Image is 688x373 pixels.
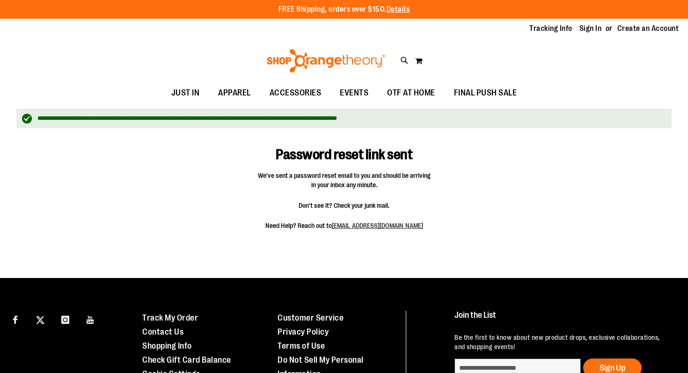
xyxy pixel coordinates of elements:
a: Visit our Facebook page [7,311,23,327]
p: Be the first to know about new product drops, exclusive collaborations, and shopping events! [454,333,670,351]
a: OTF AT HOME [378,82,445,104]
span: JUST IN [171,82,200,103]
a: [EMAIL_ADDRESS][DOMAIN_NAME] [332,222,423,229]
span: OTF AT HOME [387,82,435,103]
a: APPAREL [209,82,260,104]
span: We've sent a password reset email to you and should be arriving in your inbox any minute. [257,171,431,190]
a: Customer Service [278,313,344,322]
span: ACCESSORIES [270,82,322,103]
a: Visit our X page [32,311,49,327]
a: EVENTS [330,82,378,104]
a: Track My Order [142,313,198,322]
p: FREE Shipping, orders over $150. [278,4,410,15]
a: Shopping Info [142,341,192,351]
a: Visit our Youtube page [82,311,99,327]
a: FINAL PUSH SALE [445,82,527,104]
img: Shop Orangetheory [265,49,387,73]
a: Sign In [579,23,602,34]
a: Tracking Info [529,23,572,34]
a: ACCESSORIES [260,82,331,104]
span: EVENTS [340,82,368,103]
span: Need Help? Reach out to [257,221,431,230]
span: Sign Up [600,363,625,373]
a: Contact Us [142,327,183,336]
span: FINAL PUSH SALE [454,82,517,103]
a: Visit our Instagram page [57,311,73,327]
a: Create an Account [617,23,679,34]
a: JUST IN [162,82,209,104]
a: Check Gift Card Balance [142,355,231,365]
span: APPAREL [218,82,251,103]
h1: Password reset link sent [235,133,454,163]
a: Privacy Policy [278,327,329,336]
a: Details [387,5,410,14]
span: Don't see it? Check your junk mail. [257,201,431,210]
h4: Join the List [454,311,670,328]
a: Terms of Use [278,341,325,351]
img: Twitter [36,316,44,324]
